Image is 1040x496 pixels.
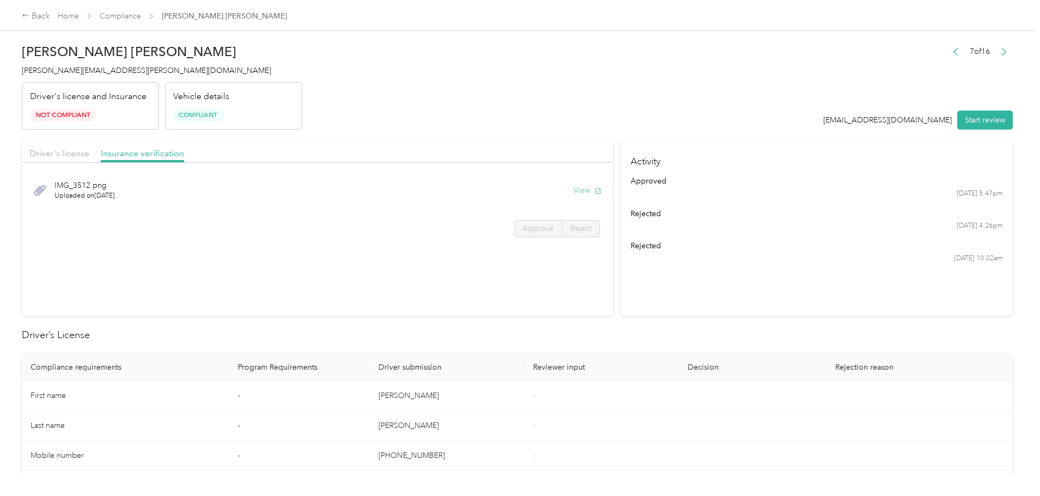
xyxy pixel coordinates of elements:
span: Last name [30,421,65,430]
time: [DATE] 4:26pm [957,221,1003,231]
a: Compliance [100,11,141,21]
button: Start review [957,111,1013,130]
div: Back [22,10,50,23]
th: Rejection reason [827,354,1013,381]
span: Insurance verification [101,148,184,158]
p: Vehicle details [173,90,229,103]
span: Uploaded on [DATE] [54,191,115,201]
div: rejected [631,208,1004,219]
span: Driver's license [29,148,89,158]
td: - [229,441,370,471]
span: Mobile number [30,451,84,460]
span: - [533,451,535,460]
td: [PHONE_NUMBER] [370,441,524,471]
td: - [229,411,370,441]
span: Compliant [173,109,223,121]
time: [DATE] 5:47pm [957,189,1003,199]
h4: Activity [621,141,1013,175]
span: - [533,391,535,400]
span: - [533,421,535,430]
th: Driver submission [370,354,524,381]
h2: Driver’s License [22,328,1013,342]
th: Program Requirements [229,354,370,381]
h2: [PERSON_NAME] [PERSON_NAME] [22,44,302,59]
iframe: Everlance-gr Chat Button Frame [979,435,1040,496]
span: 7 of 16 [970,46,990,57]
span: Not Compliant [30,109,96,121]
td: Last name [22,411,229,441]
td: Mobile number [22,441,229,471]
button: View [573,185,602,196]
span: Approve [523,224,554,233]
div: [EMAIL_ADDRESS][DOMAIN_NAME] [823,114,952,126]
div: approved [631,175,1004,187]
a: Home [58,11,79,21]
div: rejected [631,240,1004,252]
th: Decision [679,354,827,381]
span: First name [30,391,66,400]
span: [PERSON_NAME] [PERSON_NAME] [162,10,287,22]
td: First name [22,381,229,411]
span: [PERSON_NAME][EMAIL_ADDRESS][PERSON_NAME][DOMAIN_NAME] [22,66,271,75]
span: Reject [571,224,591,233]
th: Compliance requirements [22,354,229,381]
td: - [229,381,370,411]
td: [PERSON_NAME] [370,381,524,411]
time: [DATE] 10:02am [954,254,1003,264]
span: IMG_3512.png [54,180,115,191]
p: Driver's license and Insurance [30,90,146,103]
td: [PERSON_NAME] [370,411,524,441]
th: Reviewer input [524,354,679,381]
